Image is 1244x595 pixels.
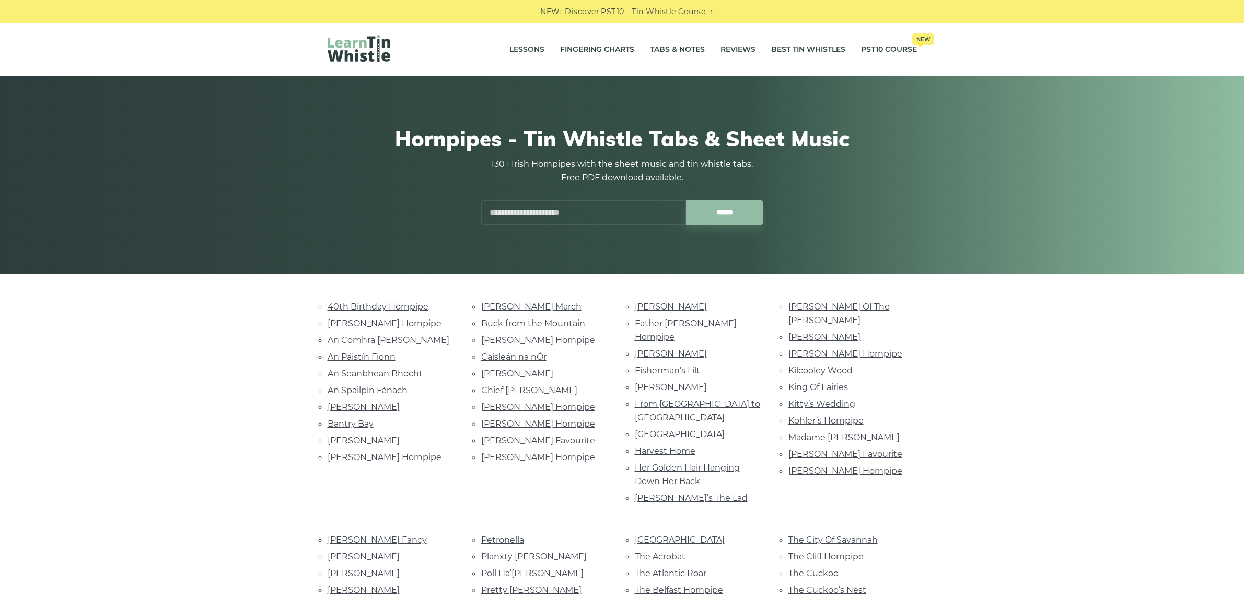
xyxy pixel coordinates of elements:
[788,552,864,562] a: The Cliff Hornpipe
[912,33,934,45] span: New
[481,436,595,445] a: [PERSON_NAME] Favourite
[788,365,853,375] a: Kilcooley Wood
[328,369,423,379] a: An Seanbhean Bhocht
[481,452,595,462] a: [PERSON_NAME] Hornpipe
[635,535,725,545] a: [GEOGRAPHIC_DATA]
[788,449,902,459] a: [PERSON_NAME] Favourite
[481,369,553,379] a: [PERSON_NAME]
[481,385,577,395] a: Chief [PERSON_NAME]
[788,382,848,392] a: King Of Fairies
[328,385,408,395] a: An Spailpín Fánach
[635,382,707,392] a: [PERSON_NAME]
[635,463,740,486] a: Her Golden Hair Hanging Down Her Back
[328,35,390,62] img: LearnTinWhistle.com
[328,402,400,412] a: [PERSON_NAME]
[788,432,900,442] a: Madame [PERSON_NAME]
[328,552,400,562] a: [PERSON_NAME]
[328,452,441,462] a: [PERSON_NAME] Hornpipe
[328,535,427,545] a: [PERSON_NAME] Fancy
[635,302,707,312] a: [PERSON_NAME]
[328,585,400,595] a: [PERSON_NAME]
[635,399,760,422] a: From [GEOGRAPHIC_DATA] to [GEOGRAPHIC_DATA]
[650,37,705,63] a: Tabs & Notes
[328,126,917,151] h1: Hornpipes - Tin Whistle Tabs & Sheet Music
[481,352,547,362] a: Caisleán na nÓr
[788,349,902,359] a: [PERSON_NAME] Hornpipe
[788,568,839,578] a: The Cuckoo
[328,352,396,362] a: An Páistín Fionn
[788,332,861,342] a: [PERSON_NAME]
[635,349,707,359] a: [PERSON_NAME]
[788,535,878,545] a: The City Of Savannah
[635,493,748,503] a: [PERSON_NAME]’s The Lad
[771,37,845,63] a: Best Tin Whistles
[635,318,737,342] a: Father [PERSON_NAME] Hornpipe
[481,402,595,412] a: [PERSON_NAME] Hornpipe
[328,318,441,328] a: [PERSON_NAME] Hornpipe
[481,535,524,545] a: Petronella
[481,335,595,345] a: [PERSON_NAME] Hornpipe
[788,416,864,426] a: Kohler’s Hornpipe
[788,302,890,325] a: [PERSON_NAME] Of The [PERSON_NAME]
[509,37,544,63] a: Lessons
[635,585,723,595] a: The Belfast Hornpipe
[328,302,428,312] a: 40th Birthday Hornpipe
[328,419,374,429] a: Bantry Bay
[788,466,902,476] a: [PERSON_NAME] Hornpipe
[635,365,700,375] a: Fisherman’s Lilt
[328,335,449,345] a: An Comhra [PERSON_NAME]
[635,568,706,578] a: The Atlantic Roar
[720,37,755,63] a: Reviews
[481,157,763,185] p: 130+ Irish Hornpipes with the sheet music and tin whistle tabs. Free PDF download available.
[328,568,400,578] a: [PERSON_NAME]
[481,318,585,328] a: Buck from the Mountain
[481,552,587,562] a: Planxty [PERSON_NAME]
[788,585,866,595] a: The Cuckoo’s Nest
[788,399,855,409] a: Kitty’s Wedding
[328,436,400,445] a: [PERSON_NAME]
[481,585,582,595] a: Pretty [PERSON_NAME]
[481,568,584,578] a: Poll Ha’[PERSON_NAME]
[635,446,695,456] a: Harvest Home
[481,419,595,429] a: [PERSON_NAME] Hornpipe
[635,429,725,439] a: [GEOGRAPHIC_DATA]
[635,552,685,562] a: The Acrobat
[481,302,582,312] a: [PERSON_NAME] March
[861,37,917,63] a: PST10 CourseNew
[560,37,634,63] a: Fingering Charts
